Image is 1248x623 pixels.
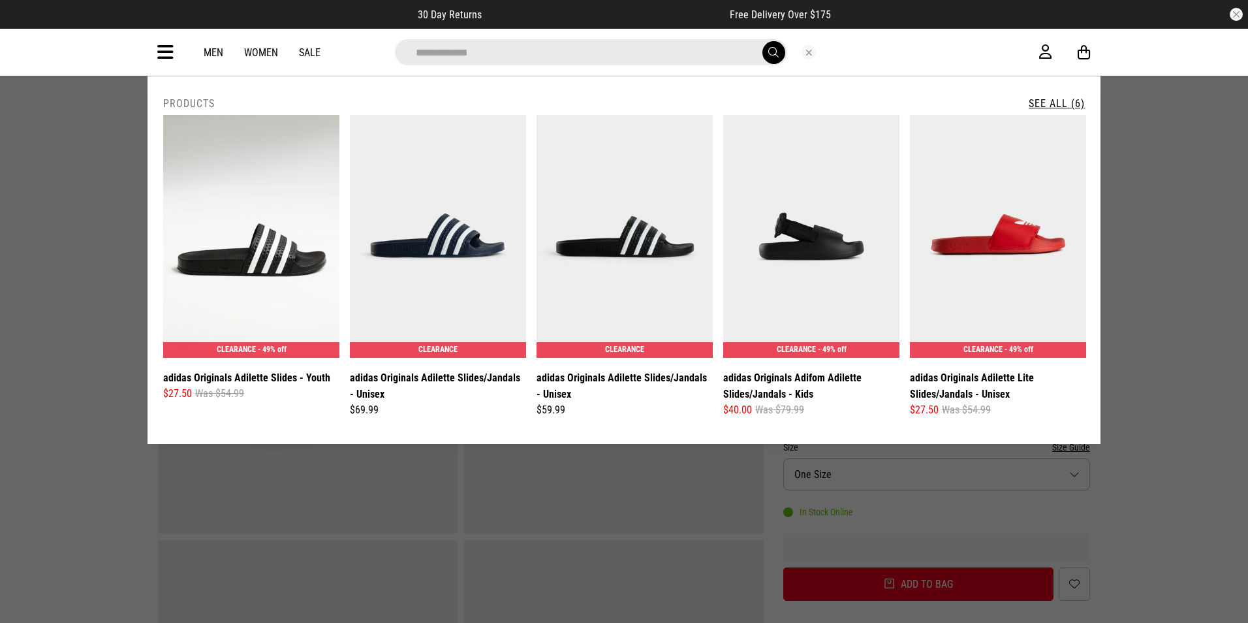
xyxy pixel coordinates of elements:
[537,370,713,402] a: adidas Originals Adilette Slides/Jandals - Unisex
[963,345,1003,354] span: CLEARANCE
[818,345,847,354] span: - 49% off
[910,370,1086,402] a: adidas Originals Adilette Lite Slides/Jandals - Unisex
[350,370,526,402] a: adidas Originals Adilette Slides/Jandals - Unisex
[508,8,704,21] iframe: Customer reviews powered by Trustpilot
[163,97,215,110] h2: Products
[723,115,899,358] img: Adidas Originals Adifom Adilette Slides/jandals - Kids in Black
[163,386,192,402] span: $27.50
[204,46,223,59] a: Men
[244,46,278,59] a: Women
[163,115,339,358] img: Adidas Originals Adilette Slides - Youth in Black
[195,386,244,402] span: Was $54.99
[730,8,831,21] span: Free Delivery Over $175
[537,402,713,418] div: $59.99
[258,345,287,354] span: - 49% off
[777,345,816,354] span: CLEARANCE
[299,46,320,59] a: Sale
[723,370,899,402] a: adidas Originals Adifom Adilette Slides/Jandals - Kids
[163,370,330,386] a: adidas Originals Adilette Slides - Youth
[537,115,713,358] img: Adidas Originals Adilette Slides/jandals - Unisex in Black
[418,345,458,354] span: CLEARANCE
[350,402,526,418] div: $69.99
[723,402,752,418] span: $40.00
[755,402,804,418] span: Was $79.99
[217,345,256,354] span: CLEARANCE
[1005,345,1033,354] span: - 49% off
[802,45,816,59] button: Close search
[418,8,482,21] span: 30 Day Returns
[910,402,939,418] span: $27.50
[1029,97,1085,110] a: See All (6)
[910,115,1086,358] img: Adidas Originals Adilette Lite Slides/jandals - Unisex in Red
[605,345,644,354] span: CLEARANCE
[942,402,991,418] span: Was $54.99
[350,115,526,358] img: Adidas Originals Adilette Slides/jandals - Unisex in Multi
